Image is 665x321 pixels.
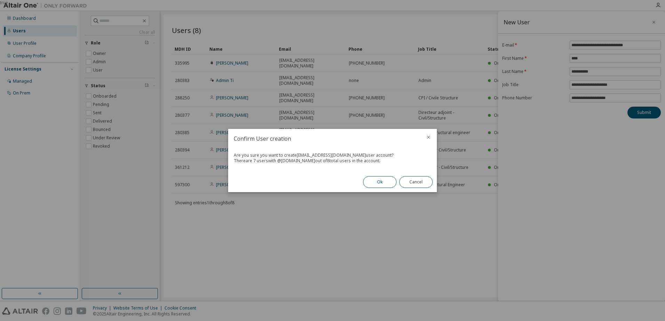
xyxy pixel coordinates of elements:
button: Ok [363,176,396,188]
button: close [426,134,431,140]
button: Cancel [399,176,433,188]
div: There are 7 users with @ [DOMAIN_NAME] out of 8 total users in the account. [234,158,431,164]
div: Are you sure you want to create [EMAIL_ADDRESS][DOMAIN_NAME] user account? [234,153,431,158]
h2: Confirm User creation [228,129,420,148]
